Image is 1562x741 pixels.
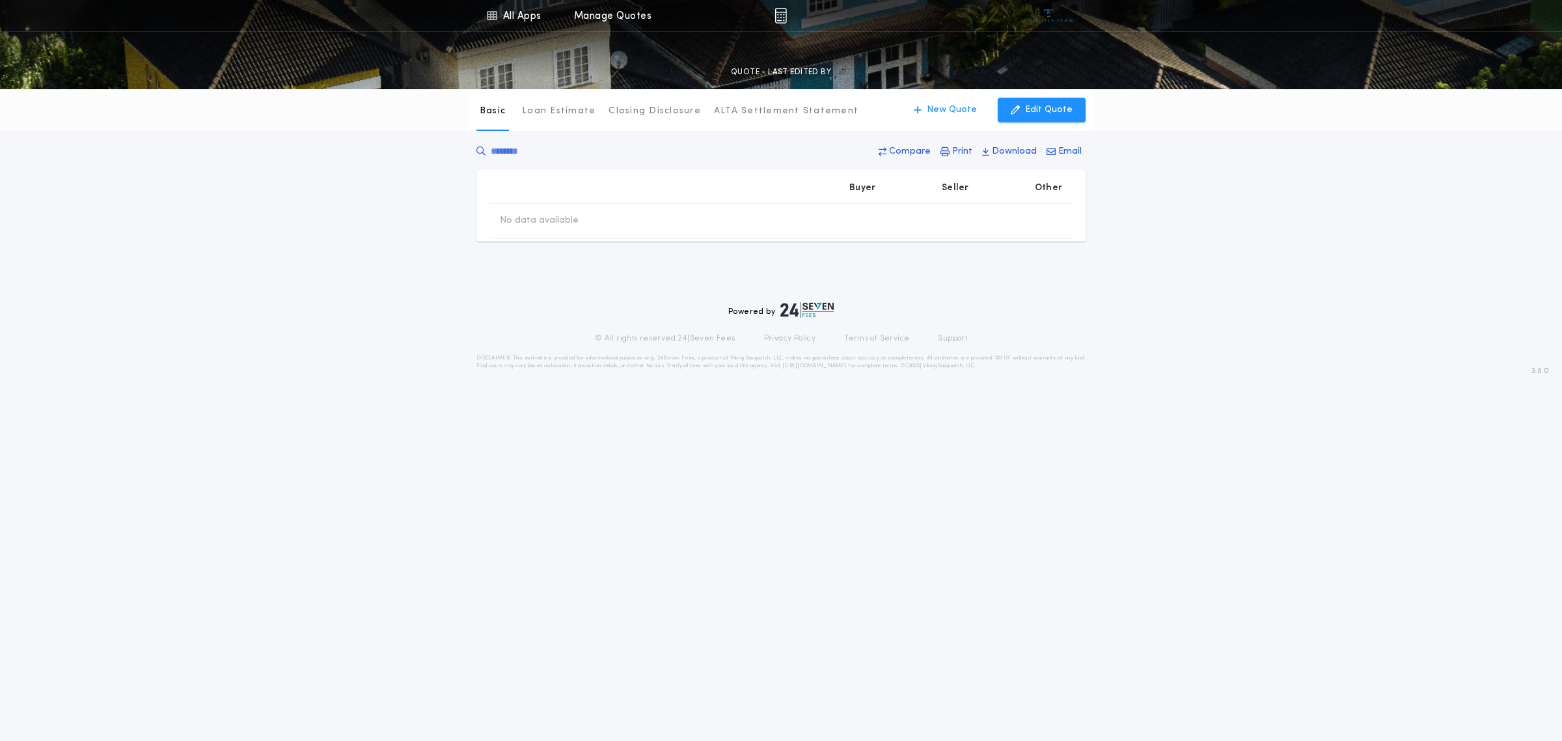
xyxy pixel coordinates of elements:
button: Email [1043,140,1086,163]
button: Compare [875,140,935,163]
p: Edit Quote [1025,104,1073,117]
img: img [774,8,787,23]
p: QUOTE - LAST EDITED BY [731,66,831,79]
p: ALTA Settlement Statement [714,105,858,118]
span: 3.8.0 [1531,365,1549,377]
p: Download [992,145,1037,158]
p: DISCLAIMER: This estimate is provided for informational purposes only. 24|Seven Fees, a product o... [476,354,1086,370]
p: New Quote [927,104,977,117]
p: Loan Estimate [522,105,596,118]
p: Closing Disclosure [609,105,701,118]
button: Download [978,140,1041,163]
div: Powered by [728,302,834,318]
a: Privacy Policy [764,333,816,344]
a: Terms of Service [844,333,909,344]
img: logo [780,302,834,318]
p: Other [1035,182,1062,195]
p: Seller [942,182,969,195]
td: No data available [489,204,589,238]
button: New Quote [901,98,990,122]
img: vs-icon [1024,9,1073,22]
a: [URL][DOMAIN_NAME] [782,363,847,369]
p: Buyer [849,182,875,195]
a: Support [938,333,967,344]
p: Email [1058,145,1082,158]
p: Print [952,145,972,158]
button: Print [937,140,976,163]
p: Compare [889,145,931,158]
p: Basic [480,105,506,118]
p: © All rights reserved. 24|Seven Fees [595,333,735,344]
button: Edit Quote [998,98,1086,122]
